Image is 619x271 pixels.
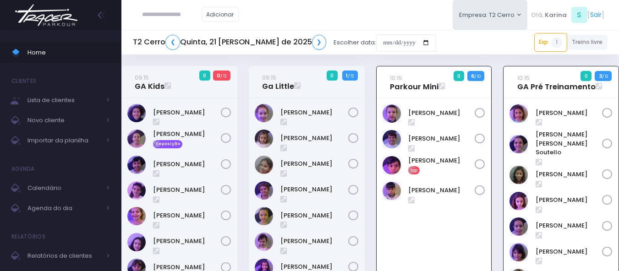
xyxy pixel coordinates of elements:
[27,47,110,59] span: Home
[165,35,180,50] a: ❮
[153,140,182,148] span: Reposição
[255,130,273,148] img: Catarina Andrade
[11,160,35,178] h4: Agenda
[590,10,602,20] a: Sair
[11,72,36,90] h4: Clientes
[536,130,603,157] a: [PERSON_NAME] [PERSON_NAME] Soutello
[220,73,226,79] small: / 12
[255,233,273,251] img: Julia Merlino Donadell
[217,72,220,79] strong: 0
[390,73,438,92] a: 10:15Parkour Mini
[536,221,603,230] a: [PERSON_NAME]
[509,217,528,236] img: Luzia Rolfini Fernandes
[127,156,146,174] img: Beatriz Kikuchi
[348,73,354,79] small: / 12
[551,37,562,48] span: 1
[153,211,221,220] a: [PERSON_NAME]
[408,134,475,143] a: [PERSON_NAME]
[153,108,221,117] a: [PERSON_NAME]
[127,233,146,251] img: Isabela de Brito Moffa
[280,185,348,194] a: [PERSON_NAME]
[545,11,567,20] span: Karina
[153,160,221,169] a: [PERSON_NAME]
[383,156,401,174] img: Samuel Bigaton
[199,70,210,81] span: 0
[262,73,294,91] a: 09:15Ga Little
[255,156,273,174] img: Heloísa Amado
[11,228,45,246] h4: Relatórios
[509,192,528,210] img: Luisa Tomchinsky Montezano
[517,74,530,82] small: 10:15
[581,71,592,81] span: 0
[153,185,221,195] a: [PERSON_NAME]
[135,73,164,91] a: 09:15GA Kids
[280,211,348,220] a: [PERSON_NAME]
[280,108,348,117] a: [PERSON_NAME]
[531,11,543,20] span: Olá,
[509,166,528,184] img: Julia de Campos Munhoz
[255,181,273,200] img: Isabel Amado
[127,130,146,148] img: Beatriz Cogo
[262,73,276,82] small: 09:15
[509,243,528,261] img: Malu Bernardes
[534,33,567,51] a: Exp1
[383,104,401,123] img: Guilherme Soares Naressi
[27,202,101,214] span: Agenda do dia
[312,35,327,50] a: ❯
[280,159,348,168] a: [PERSON_NAME]
[135,73,149,82] small: 09:15
[27,114,101,126] span: Novo cliente
[509,104,528,123] img: Alice Oliveira Castro
[255,207,273,225] img: Isabel Silveira Chulam
[127,104,146,122] img: Ana Beatriz Xavier Roque
[153,130,221,139] a: [PERSON_NAME]
[509,135,528,153] img: Ana Helena Soutello
[408,156,475,165] a: [PERSON_NAME]
[536,247,603,256] a: [PERSON_NAME]
[567,35,608,50] a: Treino livre
[536,170,603,179] a: [PERSON_NAME]
[255,104,273,122] img: Antonieta Bonna Gobo N Silva
[599,72,602,80] strong: 3
[27,182,101,194] span: Calendário
[27,250,101,262] span: Relatórios de clientes
[133,32,436,53] div: Escolher data:
[454,71,465,81] span: 0
[327,70,338,81] span: 0
[517,73,596,92] a: 10:15GA Pré Treinamento
[602,74,608,79] small: / 12
[408,108,475,118] a: [PERSON_NAME]
[133,35,326,50] h5: T2 Cerro Quinta, 21 [PERSON_NAME] de 2025
[27,135,101,146] span: Importar da planilha
[280,134,348,143] a: [PERSON_NAME]
[27,94,101,106] span: Lista de clientes
[346,72,348,79] strong: 1
[153,237,221,246] a: [PERSON_NAME]
[280,237,348,246] a: [PERSON_NAME]
[536,195,603,205] a: [PERSON_NAME]
[390,74,402,82] small: 10:15
[536,108,603,118] a: [PERSON_NAME]
[571,7,587,23] span: S
[408,186,475,195] a: [PERSON_NAME]
[527,5,608,25] div: [ ]
[127,207,146,225] img: Gabriela Libardi Galesi Bernardo
[383,130,401,148] img: Otto Guimarães Krön
[127,181,146,200] img: Clara Guimaraes Kron
[202,7,239,22] a: Adicionar
[383,182,401,200] img: Theo Cabral
[474,74,481,79] small: / 10
[471,72,474,80] strong: 6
